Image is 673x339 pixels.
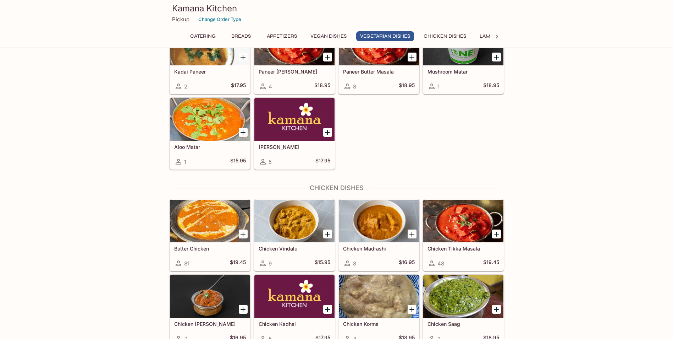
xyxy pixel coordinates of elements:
button: Add Chicken Curry [239,305,248,314]
h5: Paneer Butter Masala [343,69,415,75]
h5: Paneer [PERSON_NAME] [259,69,330,75]
span: 4 [269,83,272,90]
button: Add Butter Chicken [239,230,248,238]
button: Change Order Type [195,14,244,25]
button: Add Daal Makhni [323,128,332,137]
h5: Chicken Kadhai [259,321,330,327]
a: Aloo Matar1$15.95 [170,98,250,169]
button: Vegetarian Dishes [356,31,414,41]
div: Daal Makhni [254,98,335,141]
div: Butter Chicken [170,200,250,242]
h5: Chicken Madrashi [343,246,415,252]
button: Add Paneer Tikka Masala [323,53,332,61]
div: Kadai Paneer [170,23,250,65]
h5: Butter Chicken [174,246,246,252]
span: 1 [184,158,186,165]
h5: $18.95 [314,82,330,91]
span: 8 [353,83,356,90]
p: Pickup [172,16,189,23]
div: Chicken Madrashi [339,200,419,242]
button: Chicken Dishes [420,31,470,41]
h5: $17.95 [315,157,330,166]
a: Mushroom Matar1$18.95 [423,22,504,94]
h5: Chicken Saag [427,321,499,327]
button: Catering [186,31,220,41]
button: Add Aloo Matar [239,128,248,137]
span: 9 [269,260,272,267]
span: 2 [184,83,187,90]
a: Chicken Vindalu9$15.95 [254,199,335,271]
div: Mushroom Matar [423,23,503,65]
h5: $19.45 [230,259,246,268]
button: Lamb Dishes [476,31,516,41]
h5: $16.95 [399,259,415,268]
button: Add Chicken Saag [492,305,501,314]
button: Add Chicken Madrashi [408,230,417,238]
h5: $18.95 [483,82,499,91]
button: Add Chicken Kadhai [323,305,332,314]
div: Chicken Korma [339,275,419,318]
h5: $18.95 [399,82,415,91]
button: Add Chicken Vindalu [323,230,332,238]
span: 81 [184,260,189,267]
div: Chicken Kadhai [254,275,335,318]
h5: Kadai Paneer [174,69,246,75]
h5: $19.45 [483,259,499,268]
h5: Chicken Vindalu [259,246,330,252]
span: 1 [437,83,440,90]
div: Chicken Vindalu [254,200,335,242]
h5: Mushroom Matar [427,69,499,75]
h4: Chicken Dishes [169,184,504,192]
button: Add Chicken Tikka Masala [492,230,501,238]
button: Add Paneer Butter Masala [408,53,417,61]
a: [PERSON_NAME]5$17.95 [254,98,335,169]
span: 5 [269,158,272,165]
button: Add Mushroom Matar [492,53,501,61]
h5: Chicken [PERSON_NAME] [174,321,246,327]
a: Chicken Tikka Masala48$19.45 [423,199,504,271]
h5: [PERSON_NAME] [259,144,330,150]
a: Chicken Madrashi8$16.95 [338,199,419,271]
button: Breads [225,31,257,41]
span: 8 [353,260,356,267]
button: Appetizers [263,31,301,41]
a: Butter Chicken81$19.45 [170,199,250,271]
a: Paneer [PERSON_NAME]4$18.95 [254,22,335,94]
h5: Aloo Matar [174,144,246,150]
h5: Chicken Tikka Masala [427,246,499,252]
button: Vegan Dishes [307,31,351,41]
div: Chicken Saag [423,275,503,318]
span: 48 [437,260,444,267]
h5: $15.95 [315,259,330,268]
h5: $15.95 [230,157,246,166]
h5: Chicken Korma [343,321,415,327]
div: Chicken Tikka Masala [423,200,503,242]
a: Paneer Butter Masala8$18.95 [338,22,419,94]
div: Aloo Matar [170,98,250,141]
h5: $17.95 [231,82,246,91]
h3: Kamana Kitchen [172,3,501,14]
a: Kadai Paneer2$17.95 [170,22,250,94]
div: Paneer Butter Masala [339,23,419,65]
div: Chicken Curry [170,275,250,318]
button: Add Chicken Korma [408,305,417,314]
div: Paneer Tikka Masala [254,23,335,65]
button: Add Kadai Paneer [239,53,248,61]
